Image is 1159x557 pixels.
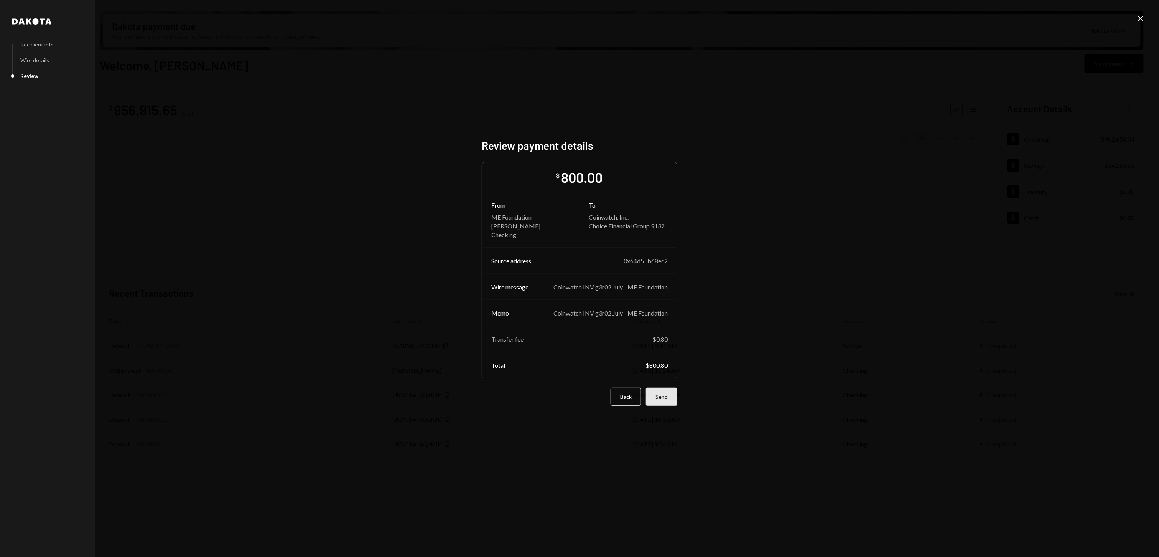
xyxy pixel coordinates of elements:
[646,388,677,406] button: Send
[482,138,677,153] h2: Review payment details
[491,213,570,221] div: ME Foundation
[20,57,49,63] div: Wire details
[652,336,668,343] div: $0.80
[556,172,560,179] div: $
[20,41,54,48] div: Recipient info
[589,222,668,230] div: Choice Financial Group 9132
[553,283,668,291] div: Coinwatch INV g3r02 July - ME Foundation
[491,222,570,230] div: [PERSON_NAME]
[611,388,641,406] button: Back
[561,169,603,186] div: 800.00
[491,309,509,317] div: Memo
[491,202,570,209] div: From
[624,257,668,264] div: 0x64d5...b68ec2
[589,213,668,221] div: Coinwatch, Inc.
[491,362,505,369] div: Total
[491,283,528,291] div: Wire message
[491,257,531,264] div: Source address
[553,309,668,317] div: Coinwatch INV g3r02 July - ME Foundation
[491,336,524,343] div: Transfer fee
[589,202,668,209] div: To
[491,231,570,238] div: Checking
[20,73,38,79] div: Review
[645,362,668,369] div: $800.80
